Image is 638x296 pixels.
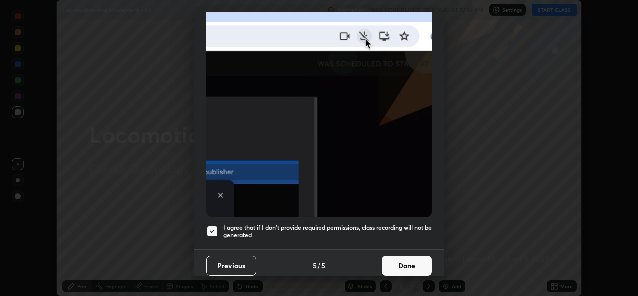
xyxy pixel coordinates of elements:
[206,256,256,276] button: Previous
[313,260,317,271] h4: 5
[321,260,325,271] h4: 5
[223,224,432,239] h5: I agree that if I don't provide required permissions, class recording will not be generated
[382,256,432,276] button: Done
[318,260,320,271] h4: /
